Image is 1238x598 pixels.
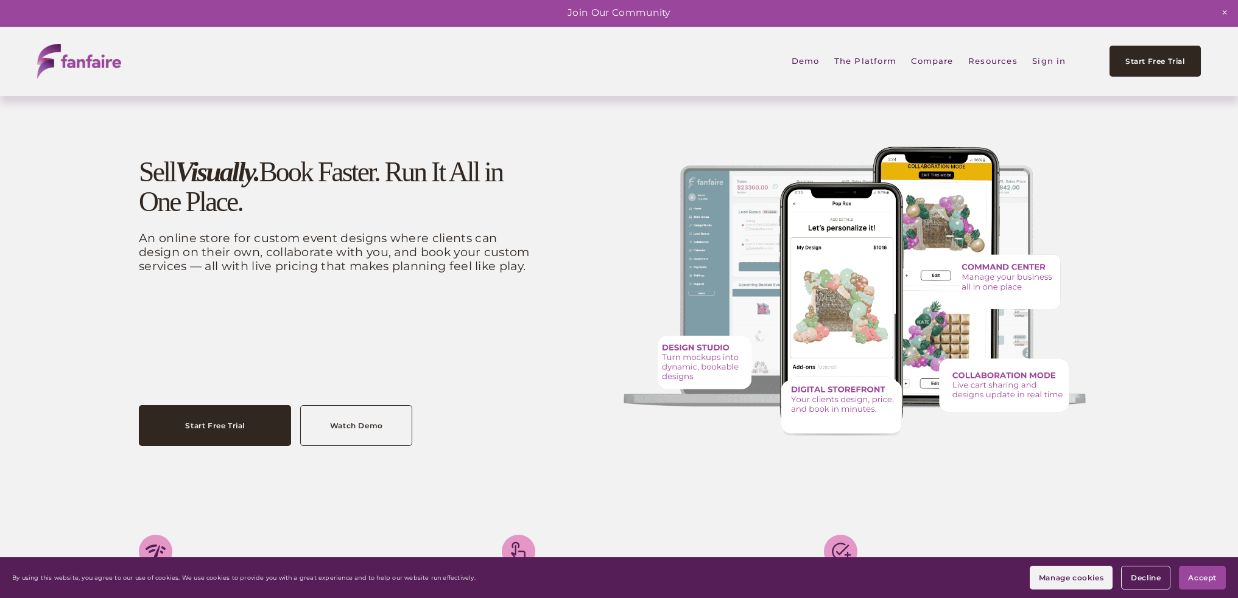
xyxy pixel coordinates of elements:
[139,158,533,217] h1: Sell Book Faster. Run It All in One Place.
[968,48,1018,74] span: Resources
[1032,47,1066,75] a: Sign in
[1179,566,1226,589] button: Accept
[1121,566,1170,589] button: Decline
[834,47,896,75] a: folder dropdown
[1188,573,1217,582] span: Accept
[1131,573,1161,582] span: Decline
[911,47,953,75] a: Compare
[37,44,121,78] img: fanfaire
[968,47,1018,75] a: folder dropdown
[792,47,820,75] a: Demo
[1030,566,1113,589] button: Manage cookies
[1110,46,1201,77] a: Start Free Trial
[1039,573,1103,582] span: Manage cookies
[300,405,412,447] a: Watch Demo
[175,156,259,187] em: Visually.
[139,231,533,273] p: An online store for custom event designs where clients can design on their own, collaborate with ...
[834,48,896,74] span: The Platform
